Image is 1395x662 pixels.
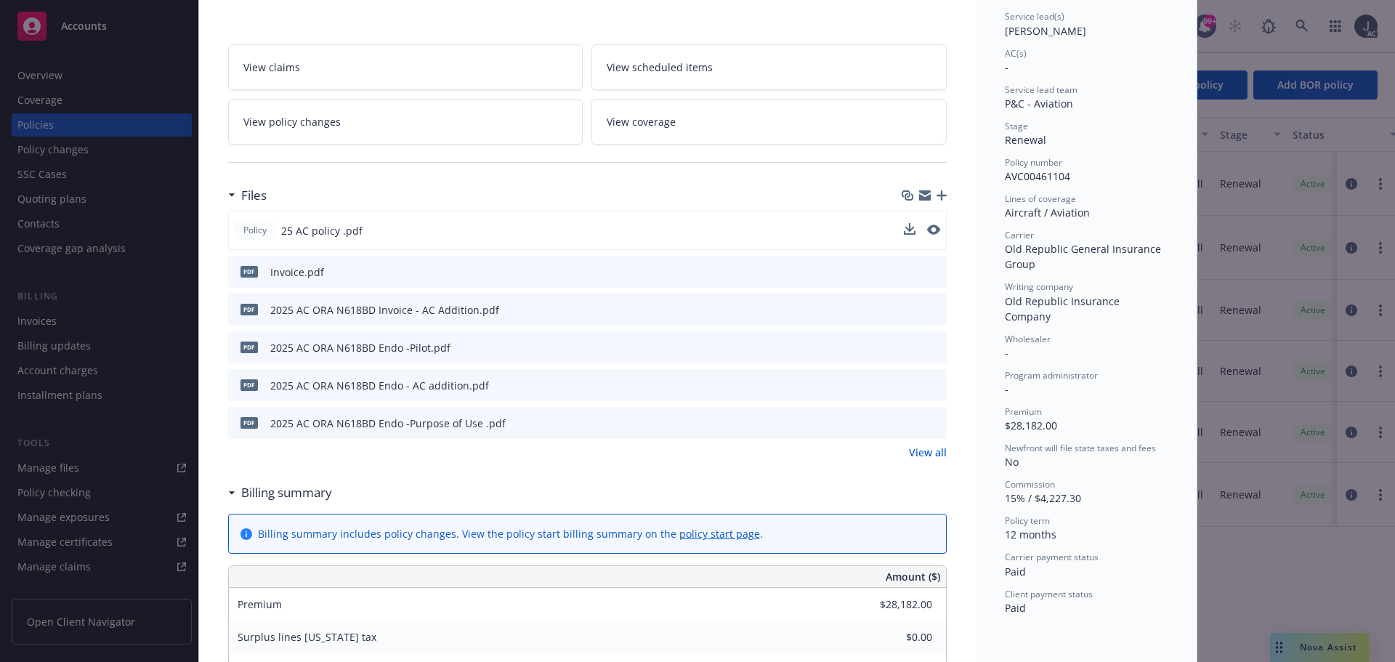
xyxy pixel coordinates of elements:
[607,114,676,129] span: View coverage
[243,114,341,129] span: View policy changes
[1005,346,1008,360] span: -
[1005,10,1064,23] span: Service lead(s)
[904,223,915,238] button: download file
[1005,205,1168,220] div: Aircraft / Aviation
[240,417,258,428] span: pdf
[1005,551,1099,563] span: Carrier payment status
[240,224,270,237] span: Policy
[228,99,583,145] a: View policy changes
[1005,405,1042,418] span: Premium
[904,223,915,235] button: download file
[228,186,267,205] div: Files
[1005,169,1070,183] span: AVC00461104
[1005,294,1123,323] span: Old Republic Insurance Company
[1005,60,1008,74] span: -
[240,266,258,277] span: pdf
[1005,514,1050,527] span: Policy term
[846,626,941,648] input: 0.00
[1005,47,1027,60] span: AC(s)
[241,186,267,205] h3: Files
[1005,24,1086,38] span: [PERSON_NAME]
[270,416,506,431] div: 2025 AC ORA N618BD Endo -Purpose of Use .pdf
[886,569,940,584] span: Amount ($)
[909,445,947,460] a: View all
[241,483,332,502] h3: Billing summary
[1005,601,1026,615] span: Paid
[1005,455,1019,469] span: No
[240,379,258,390] span: pdf
[281,223,363,238] span: 25 AC policy .pdf
[591,44,947,90] a: View scheduled items
[905,416,916,431] button: download file
[240,342,258,352] span: pdf
[905,302,916,318] button: download file
[270,302,499,318] div: 2025 AC ORA N618BD Invoice - AC Addition.pdf
[1005,280,1073,293] span: Writing company
[1005,333,1051,345] span: Wholesaler
[846,594,941,615] input: 0.00
[1005,97,1073,110] span: P&C - Aviation
[1005,528,1056,541] span: 12 months
[1005,84,1077,96] span: Service lead team
[607,60,713,75] span: View scheduled items
[240,304,258,315] span: pdf
[1005,491,1081,505] span: 15% / $4,227.30
[905,378,916,393] button: download file
[228,44,583,90] a: View claims
[270,340,450,355] div: 2025 AC ORA N618BD Endo -Pilot.pdf
[228,483,332,502] div: Billing summary
[1005,442,1156,454] span: Newfront will file state taxes and fees
[238,630,376,644] span: Surplus lines [US_STATE] tax
[258,526,763,541] div: Billing summary includes policy changes. View the policy start billing summary on the .
[1005,588,1093,600] span: Client payment status
[905,340,916,355] button: download file
[928,416,941,431] button: preview file
[928,265,941,280] button: preview file
[928,302,941,318] button: preview file
[679,527,760,541] a: policy start page
[1005,193,1076,205] span: Lines of coverage
[1005,229,1034,241] span: Carrier
[243,60,300,75] span: View claims
[1005,565,1026,578] span: Paid
[1005,369,1098,382] span: Program administrator
[927,225,940,235] button: preview file
[270,378,489,393] div: 2025 AC ORA N618BD Endo - AC addition.pdf
[1005,120,1028,132] span: Stage
[928,340,941,355] button: preview file
[270,265,324,280] div: Invoice.pdf
[591,99,947,145] a: View coverage
[1005,478,1055,491] span: Commission
[927,223,940,238] button: preview file
[905,265,916,280] button: download file
[1005,242,1164,271] span: Old Republic General Insurance Group
[1005,156,1062,169] span: Policy number
[1005,382,1008,396] span: -
[1005,133,1046,147] span: Renewal
[238,597,282,611] span: Premium
[928,378,941,393] button: preview file
[1005,419,1057,432] span: $28,182.00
